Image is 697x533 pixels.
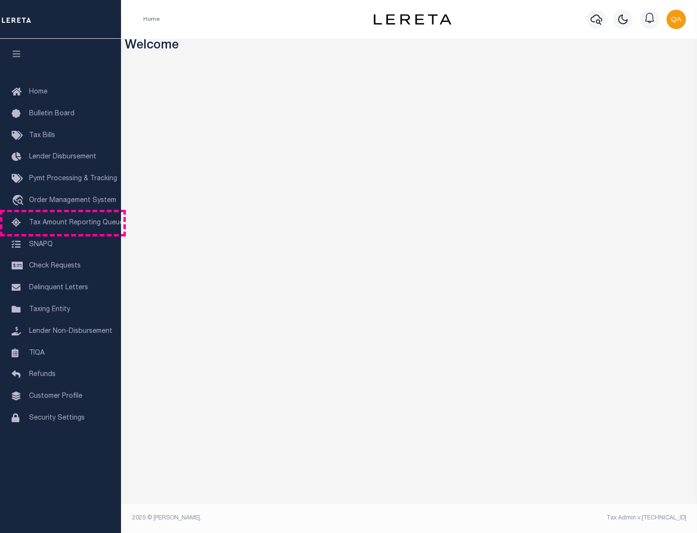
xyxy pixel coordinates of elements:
span: Security Settings [29,415,85,422]
div: 2025 © [PERSON_NAME]. [125,514,409,522]
span: Delinquent Letters [29,284,88,291]
span: Lender Non-Disbursement [29,328,112,335]
i: travel_explore [12,195,27,207]
span: Tax Bills [29,132,55,139]
img: logo-dark.svg [374,14,451,25]
span: Refunds [29,371,56,378]
span: Customer Profile [29,393,82,400]
span: Taxing Entity [29,306,70,313]
span: TIQA [29,349,45,356]
span: SNAPQ [29,241,53,248]
span: Lender Disbursement [29,154,96,160]
span: Pymt Processing & Tracking [29,175,117,182]
h3: Welcome [125,39,694,54]
div: Tax Admin v.[TECHNICAL_ID] [416,514,686,522]
span: Order Management System [29,197,116,204]
span: Check Requests [29,263,81,269]
li: Home [143,15,160,24]
span: Bulletin Board [29,110,75,117]
img: svg+xml;base64,PHN2ZyB4bWxucz0iaHR0cDovL3d3dy53My5vcmcvMjAwMC9zdmciIHBvaW50ZXItZXZlbnRzPSJub25lIi... [667,10,686,29]
span: Home [29,89,47,95]
span: Tax Amount Reporting Queue [29,219,123,226]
